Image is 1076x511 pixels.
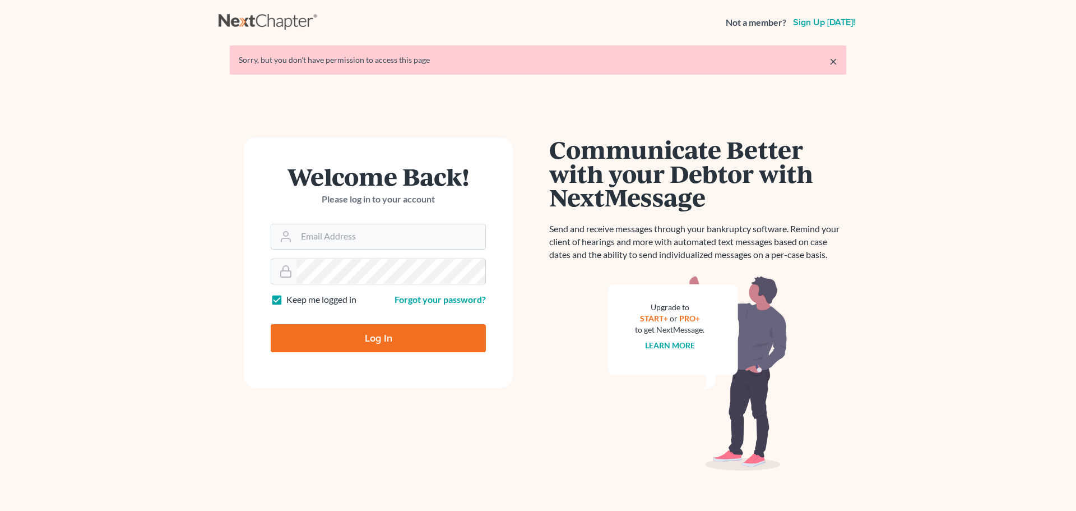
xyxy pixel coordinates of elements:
span: or [670,314,678,323]
h1: Communicate Better with your Debtor with NextMessage [549,137,846,209]
p: Please log in to your account [271,193,486,206]
h1: Welcome Back! [271,164,486,188]
label: Keep me logged in [286,293,356,306]
input: Log In [271,324,486,352]
p: Send and receive messages through your bankruptcy software. Remind your client of hearings and mo... [549,223,846,261]
div: to get NextMessage. [635,324,704,335]
strong: Not a member? [726,16,786,29]
a: Forgot your password? [395,294,486,305]
a: PRO+ [679,314,700,323]
a: × [829,54,837,68]
img: nextmessage_bg-59042aed3d76b12b5cd301f8e5b87938c9018125f34e5fa2b7a6b67550977c72.svg [608,275,787,471]
div: Sorry, but you don't have permission to access this page [239,54,837,66]
div: Upgrade to [635,302,704,313]
a: Learn more [645,340,695,350]
a: START+ [640,314,668,323]
input: Email Address [296,224,485,249]
a: Sign up [DATE]! [791,18,857,27]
